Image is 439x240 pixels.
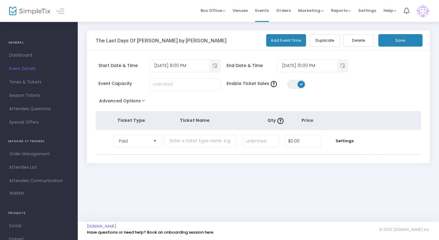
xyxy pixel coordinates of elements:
[327,138,362,144] span: Settings
[165,135,237,147] input: Enter a ticket type name. e.g. General Admission
[384,8,396,13] span: Help
[9,92,69,100] span: Season Tickets
[9,78,69,86] span: Times & Tickets
[9,150,69,158] span: Order Management
[151,135,159,147] button: Select
[9,177,69,185] span: Attendee Communication
[227,62,277,69] span: End Date & Time
[150,79,220,90] input: unlimited
[271,81,277,87] img: question-mark
[227,80,287,87] span: Enable Ticket Sales
[298,8,324,13] span: Marketing
[379,227,430,232] span: © 2025 [DOMAIN_NAME] Inc.
[96,97,151,108] button: Advanced Options
[87,224,116,229] a: [DOMAIN_NAME]
[9,105,69,113] span: Attendee Questions
[9,118,69,126] span: Special Offers
[180,117,210,123] span: Ticket Name
[8,37,70,49] h4: GENERAL
[98,80,149,87] span: Event Capacity
[98,62,149,69] span: Start Date & Time
[358,3,376,18] span: Settings
[255,3,269,18] span: Events
[343,34,374,47] button: Delete
[378,34,423,47] button: Save
[310,34,340,47] button: Duplicate
[233,3,248,18] span: Venues
[302,117,313,123] span: Price
[9,222,69,230] span: Social
[276,3,291,18] span: Orders
[87,229,213,235] a: Have questions or need help? Book an onboarding session here
[119,138,148,144] span: Paid
[9,164,69,171] span: Attendee List
[300,83,303,86] span: ON
[267,117,285,123] span: Qty
[117,117,145,123] span: Ticket Type
[9,65,69,73] span: Event Details
[285,135,321,147] input: Price
[8,207,70,219] h4: PROMOTE
[266,34,306,47] button: Add Event Time
[201,8,225,13] span: Box Office
[337,60,348,72] button: Toggle popup
[277,61,337,71] input: Select date & time
[331,8,351,13] span: Reports
[150,61,209,71] input: Select date & time
[9,51,69,59] span: Dashboard
[8,135,70,147] h4: MANAGE ATTENDEES
[96,37,227,44] h3: The Last Days Of [PERSON_NAME] by [PERSON_NAME]
[243,135,278,147] input: unlimited
[209,60,220,72] button: Toggle popup
[277,118,284,124] img: question-mark
[9,190,24,196] span: Waitlist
